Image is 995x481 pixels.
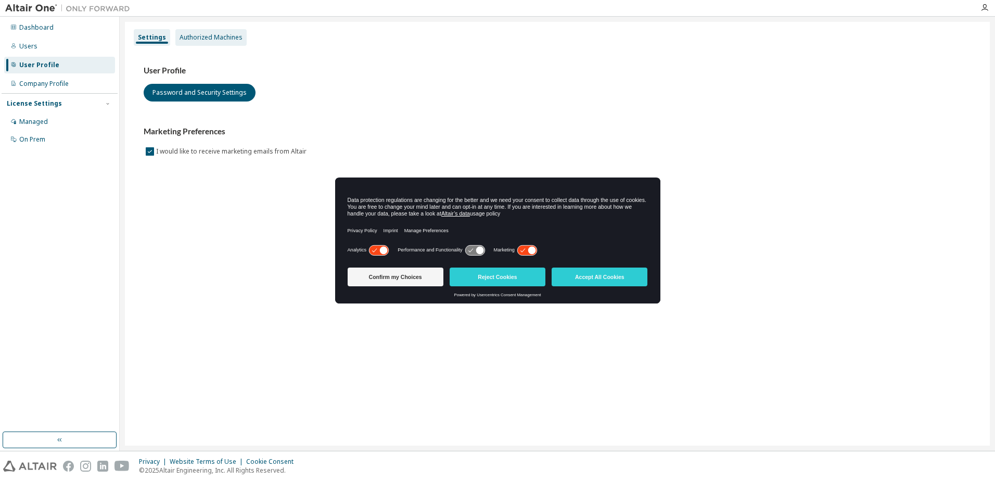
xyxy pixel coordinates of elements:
[19,118,48,126] div: Managed
[144,66,971,76] h3: User Profile
[63,461,74,472] img: facebook.svg
[144,84,256,102] button: Password and Security Settings
[7,99,62,108] div: License Settings
[139,466,300,475] p: © 2025 Altair Engineering, Inc. All Rights Reserved.
[139,458,170,466] div: Privacy
[3,461,57,472] img: altair_logo.svg
[156,145,309,158] label: I would like to receive marketing emails from Altair
[80,461,91,472] img: instagram.svg
[138,33,166,42] div: Settings
[19,23,54,32] div: Dashboard
[5,3,135,14] img: Altair One
[19,80,69,88] div: Company Profile
[170,458,246,466] div: Website Terms of Use
[19,135,45,144] div: On Prem
[19,61,59,69] div: User Profile
[114,461,130,472] img: youtube.svg
[97,461,108,472] img: linkedin.svg
[19,42,37,50] div: Users
[246,458,300,466] div: Cookie Consent
[144,126,971,137] h3: Marketing Preferences
[180,33,243,42] div: Authorized Machines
